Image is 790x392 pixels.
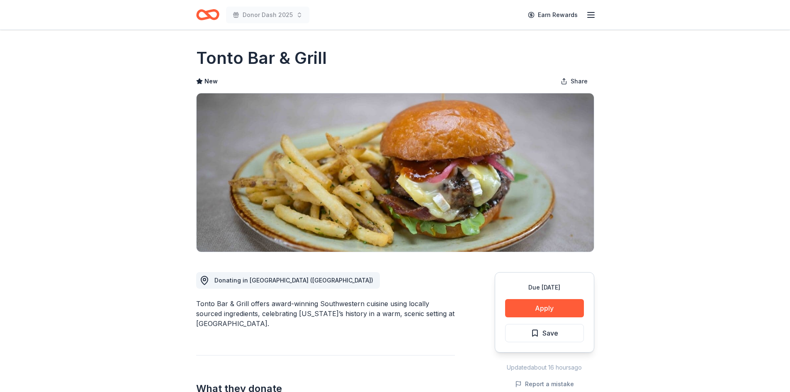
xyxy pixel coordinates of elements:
span: Save [542,328,558,338]
button: Save [505,324,584,342]
span: Share [571,76,588,86]
button: Donor Dash 2025 [226,7,309,23]
button: Share [554,73,594,90]
span: New [204,76,218,86]
button: Report a mistake [515,379,574,389]
button: Apply [505,299,584,317]
img: Image for Tonto Bar & Grill [197,93,594,252]
div: Tonto Bar & Grill offers award-winning Southwestern cuisine using locally sourced ingredients, ce... [196,299,455,329]
span: Donor Dash 2025 [243,10,293,20]
a: Earn Rewards [523,7,583,22]
div: Updated about 16 hours ago [495,363,594,373]
div: Due [DATE] [505,282,584,292]
a: Home [196,5,219,24]
span: Donating in [GEOGRAPHIC_DATA] ([GEOGRAPHIC_DATA]) [214,277,373,284]
h1: Tonto Bar & Grill [196,46,327,70]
